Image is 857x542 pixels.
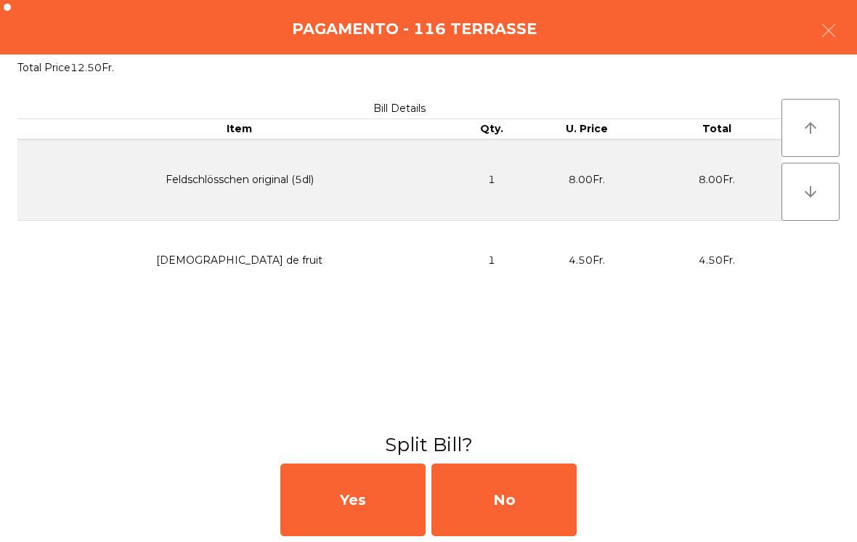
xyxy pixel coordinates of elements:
[802,183,819,201] i: arrow_downward
[521,119,651,139] th: U. Price
[11,432,846,458] h3: Split Bill?
[70,61,114,74] span: 12.50Fr.
[651,220,781,300] td: 4.50Fr.
[280,464,426,536] div: Yes
[651,139,781,221] td: 8.00Fr.
[781,99,840,157] button: arrow_upward
[17,61,70,74] span: Total Price
[462,139,521,221] td: 1
[802,119,819,137] i: arrow_upward
[373,102,426,115] span: Bill Details
[651,119,781,139] th: Total
[521,139,651,221] td: 8.00Fr.
[462,220,521,300] td: 1
[17,119,462,139] th: Item
[431,464,577,536] div: No
[17,139,462,221] td: Feldschlösschen original (5dl)
[781,163,840,221] button: arrow_downward
[17,220,462,300] td: [DEMOGRAPHIC_DATA] de fruit
[292,18,537,40] h4: Pagamento - 116 TERRASSE
[462,119,521,139] th: Qty.
[521,220,651,300] td: 4.50Fr.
